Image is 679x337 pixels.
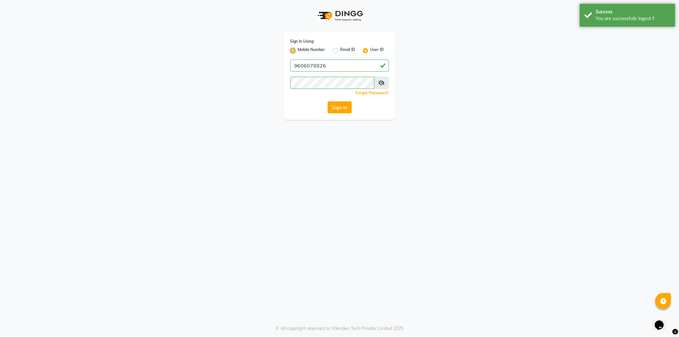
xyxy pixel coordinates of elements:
iframe: chat widget [652,312,673,331]
label: User ID [371,47,384,54]
div: Success [596,9,670,15]
label: Mobile Number [298,47,325,54]
img: logo1.svg [314,6,365,25]
div: You are successfully logout !! [596,15,670,22]
a: Forgot Password? [356,90,389,95]
input: Username [290,77,375,89]
label: Sign In Using: [290,39,315,44]
input: Username [290,60,389,72]
button: Sign In [328,101,352,113]
label: Email ID [341,47,355,54]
